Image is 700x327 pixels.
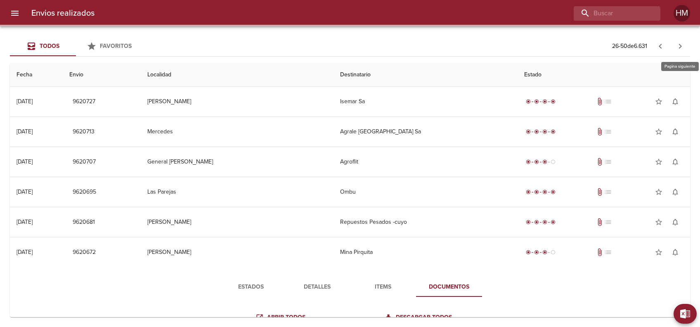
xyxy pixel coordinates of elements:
[73,247,96,258] span: 9620672
[534,129,539,134] span: radio_button_checked
[17,249,33,256] div: [DATE]
[69,185,99,200] button: 9620695
[596,97,604,106] span: Tiene documentos adjuntos
[604,97,612,106] span: No tiene pedido asociado
[671,218,679,226] span: notifications_none
[671,128,679,136] span: notifications_none
[100,43,132,50] span: Favoritos
[73,97,95,107] span: 9620727
[218,277,482,297] div: Tabs detalle de guia
[674,304,697,324] button: Exportar Excel
[542,159,547,164] span: radio_button_checked
[667,214,683,230] button: Activar notificaciones
[650,123,667,140] button: Agregar a favoritos
[542,220,547,225] span: radio_button_checked
[674,5,690,21] div: HM
[73,217,95,227] span: 9620681
[69,94,99,109] button: 9620727
[604,158,612,166] span: No tiene pedido asociado
[604,188,612,196] span: No tiene pedido asociado
[524,248,557,256] div: En viaje
[655,188,663,196] span: star_border
[526,190,531,194] span: radio_button_checked
[674,5,690,21] div: Abrir información de usuario
[667,184,683,200] button: Activar notificaciones
[551,250,556,255] span: radio_button_unchecked
[223,282,279,292] span: Estados
[17,128,33,135] div: [DATE]
[141,63,333,87] th: Localidad
[667,154,683,170] button: Activar notificaciones
[526,220,531,225] span: radio_button_checked
[650,42,670,50] span: Pagina anterior
[524,188,557,196] div: Entregado
[141,237,333,267] td: [PERSON_NAME]
[383,310,455,325] a: Descargar todos
[671,158,679,166] span: notifications_none
[333,237,518,267] td: Mina Pirquita
[254,310,309,325] a: Abrir todos
[612,42,647,50] p: 26 - 50 de 6.631
[596,188,604,196] span: Tiene documentos adjuntos
[5,3,25,23] button: menu
[333,63,518,87] th: Destinatario
[526,159,531,164] span: radio_button_checked
[650,154,667,170] button: Agregar a favoritos
[31,7,95,20] h6: Envios realizados
[551,129,556,134] span: radio_button_checked
[596,248,604,256] span: Tiene documentos adjuntos
[333,87,518,116] td: Isemar Sa
[141,147,333,177] td: General [PERSON_NAME]
[69,124,98,140] button: 9620713
[10,63,63,87] th: Fecha
[574,6,646,21] input: buscar
[355,282,411,292] span: Items
[604,248,612,256] span: No tiene pedido asociado
[596,158,604,166] span: Tiene documentos adjuntos
[551,190,556,194] span: radio_button_checked
[655,158,663,166] span: star_border
[671,188,679,196] span: notifications_none
[542,99,547,104] span: radio_button_checked
[534,159,539,164] span: radio_button_checked
[604,128,612,136] span: No tiene pedido asociado
[542,190,547,194] span: radio_button_checked
[596,128,604,136] span: Tiene documentos adjuntos
[73,157,96,167] span: 9620707
[257,313,305,323] span: Abrir todos
[421,282,477,292] span: Documentos
[671,248,679,256] span: notifications_none
[551,159,556,164] span: radio_button_unchecked
[534,220,539,225] span: radio_button_checked
[655,218,663,226] span: star_border
[333,177,518,207] td: Ombu
[667,244,683,261] button: Activar notificaciones
[333,117,518,147] td: Agrale [GEOGRAPHIC_DATA] Sa
[604,218,612,226] span: No tiene pedido asociado
[524,158,557,166] div: En viaje
[534,190,539,194] span: radio_button_checked
[526,129,531,134] span: radio_button_checked
[667,123,683,140] button: Activar notificaciones
[655,97,663,106] span: star_border
[386,313,452,323] span: Descargar todos
[73,127,95,137] span: 9620713
[650,184,667,200] button: Agregar a favoritos
[333,207,518,237] td: Repuestos Pesados -cuyo
[542,250,547,255] span: radio_button_checked
[655,248,663,256] span: star_border
[650,214,667,230] button: Agregar a favoritos
[141,207,333,237] td: [PERSON_NAME]
[526,250,531,255] span: radio_button_checked
[40,43,59,50] span: Todos
[69,154,99,170] button: 9620707
[526,99,531,104] span: radio_button_checked
[655,128,663,136] span: star_border
[524,218,557,226] div: Entregado
[17,158,33,165] div: [DATE]
[518,63,690,87] th: Estado
[69,215,98,230] button: 9620681
[551,99,556,104] span: radio_button_checked
[141,117,333,147] td: Mercedes
[671,97,679,106] span: notifications_none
